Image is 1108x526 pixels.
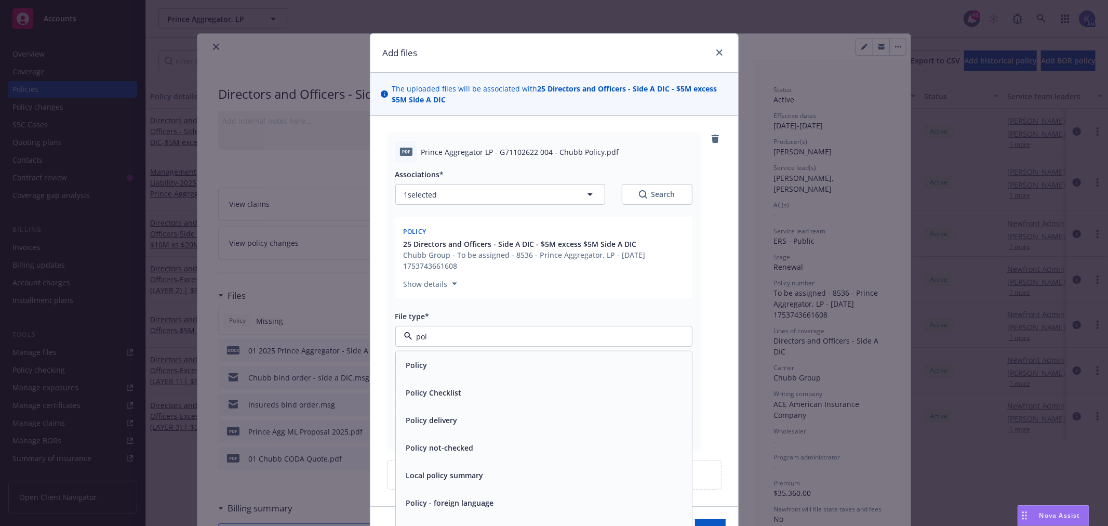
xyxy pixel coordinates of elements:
button: Local policy summary [406,470,484,481]
button: Policy [406,360,428,371]
span: Nova Assist [1039,511,1080,520]
span: File type* [395,311,430,321]
button: Policy delivery [406,415,458,426]
div: Upload new files [387,460,722,490]
input: Filter by keyword [412,331,671,342]
div: Drag to move [1018,506,1031,525]
button: Nova Assist [1018,505,1089,526]
button: Policy not-checked [406,442,474,453]
button: Policy Checklist [406,387,462,398]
